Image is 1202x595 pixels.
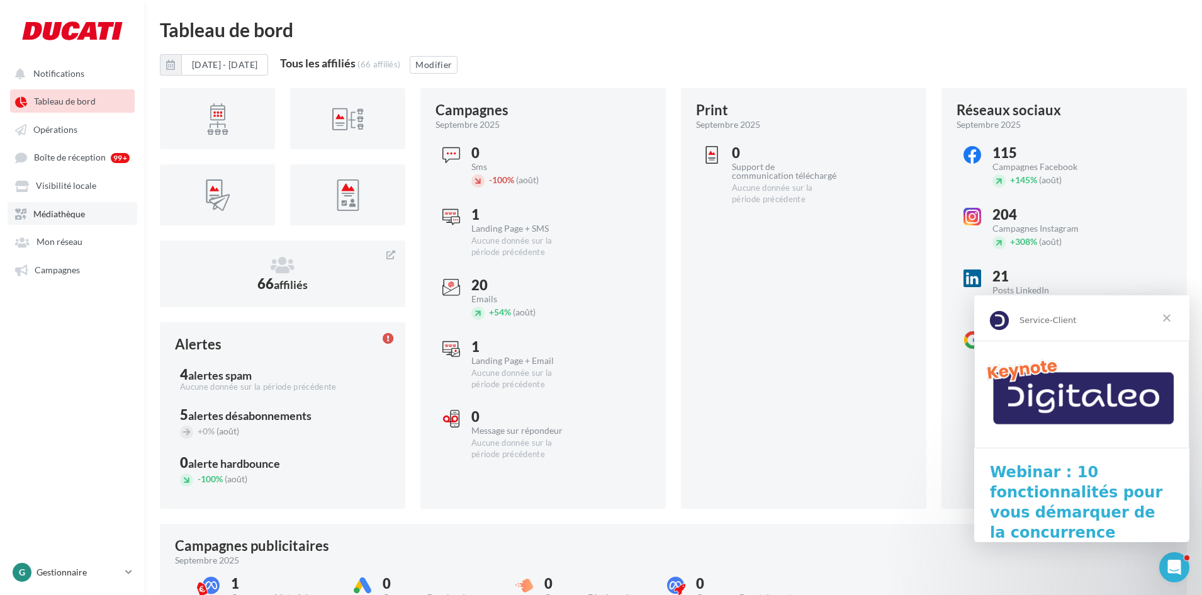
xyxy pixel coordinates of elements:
div: alertes désabonnements [188,410,312,421]
div: 99+ [111,153,130,163]
span: Campagnes [35,264,80,275]
div: alertes spam [188,370,252,381]
span: 145% [1010,174,1037,185]
div: Tous les affiliés [280,57,356,69]
div: 20 [471,278,576,292]
span: Mon réseau [37,237,82,247]
button: Modifier [410,56,458,74]
div: alerte hardbounce [188,458,280,469]
div: 0 [471,146,576,160]
span: + [1010,174,1015,185]
div: 0 [544,577,649,591]
span: Visibilité locale [36,181,96,191]
button: [DATE] - [DATE] [160,54,268,76]
div: Emails [471,295,576,303]
span: 0% [198,426,215,436]
div: 0 [180,456,385,470]
div: 0 [732,146,837,160]
span: septembre 2025 [957,118,1021,131]
iframe: Intercom live chat message [974,295,1189,542]
span: + [489,307,494,317]
div: 0 [383,577,488,591]
span: + [198,426,203,436]
div: Posts LinkedIn [992,286,1098,295]
span: G [19,566,25,579]
span: (août) [516,174,539,185]
span: Tableau de bord [34,96,96,107]
p: Gestionnaire [37,566,120,579]
div: Aucune donnée sur la période précédente [471,438,576,460]
div: Alertes [175,337,222,351]
div: Aucune donnée sur la période précédente [732,183,837,205]
span: Notifications [33,68,84,79]
div: Réseaux sociaux [957,103,1061,117]
div: Aucune donnée sur la période précédente [180,382,385,393]
span: + [1010,236,1015,247]
div: 1 [471,340,576,354]
a: Campagnes [8,258,137,281]
div: Landing Page + Email [471,356,576,365]
button: [DATE] - [DATE] [181,54,268,76]
a: Opérations [8,118,137,140]
span: septembre 2025 [175,554,239,567]
span: (août) [513,307,536,317]
span: - [489,174,492,185]
div: Landing Page + SMS [471,224,576,233]
div: 21 [992,269,1098,283]
div: Print [696,103,728,117]
a: Mon réseau [8,230,137,252]
div: 1 [231,577,336,591]
div: 0 [471,410,576,424]
div: 115 [992,146,1098,160]
span: Médiathèque [33,208,85,219]
a: G Gestionnaire [10,560,135,584]
span: 100% [489,174,514,185]
span: - [198,473,201,484]
div: 4 [180,368,385,382]
div: Tableau de bord [160,20,1187,39]
span: Boîte de réception [34,152,106,163]
span: (août) [1039,236,1062,247]
div: Campagnes Facebook [992,162,1098,171]
span: septembre 2025 [696,118,760,131]
span: 54% [489,307,511,317]
div: (66 affiliés) [357,59,400,69]
div: Campagnes [435,103,508,117]
a: Boîte de réception 99+ [8,145,137,169]
div: Message sur répondeur [471,426,576,435]
div: Aucune donnée sur la période précédente [471,368,576,390]
div: 0 [696,577,801,591]
div: 204 [992,208,1098,222]
iframe: Intercom live chat [1159,552,1189,582]
span: 66 [257,275,308,292]
div: Support de communication téléchargé [732,162,837,180]
span: affiliés [274,278,308,292]
div: Aucune donnée sur la période précédente [471,235,576,258]
div: 5 [180,408,385,422]
span: 308% [1010,236,1037,247]
a: Médiathèque [8,202,137,225]
span: (août) [1039,174,1062,185]
span: 100% [198,473,223,484]
div: Campagnes publicitaires [175,539,329,553]
button: Notifications [8,62,132,84]
a: Visibilité locale [8,174,137,196]
span: (août) [225,473,247,484]
span: Opérations [33,124,77,135]
div: 1 [471,208,576,222]
span: septembre 2025 [435,118,500,131]
span: (août) [216,426,239,436]
a: Tableau de bord [8,89,137,112]
div: Campagnes Instagram [992,224,1098,233]
div: Sms [471,162,576,171]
